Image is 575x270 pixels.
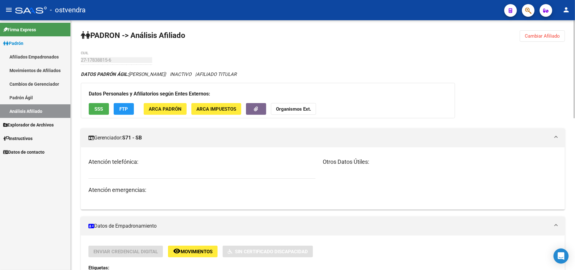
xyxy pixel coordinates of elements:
[88,246,163,257] button: Enviar Credencial Digital
[81,71,129,77] strong: DATOS PADRÓN ÁGIL:
[3,135,33,142] span: Instructivos
[323,157,558,166] h3: Otros Datos Útiles:
[5,6,13,14] mat-icon: menu
[81,71,165,77] span: [PERSON_NAME]
[520,30,565,42] button: Cambiar Afiliado
[88,223,550,230] mat-panel-title: Datos de Empadronamiento
[122,134,142,141] strong: S71 - SB
[144,103,187,115] button: ARCA Padrón
[191,103,241,115] button: ARCA Impuestos
[3,26,36,33] span: Firma Express
[276,106,311,112] strong: Organismos Ext.
[89,89,447,98] h3: Datos Personales y Afiliatorios según Entes Externos:
[120,106,128,112] span: FTP
[196,106,236,112] span: ARCA Impuestos
[81,71,237,77] i: | INACTIVO |
[235,249,308,255] span: Sin Certificado Discapacidad
[181,249,213,255] span: Movimientos
[114,103,134,115] button: FTP
[93,249,158,255] span: Enviar Credencial Digital
[81,31,185,40] strong: PADRON -> Análisis Afiliado
[149,106,182,112] span: ARCA Padrón
[271,103,316,115] button: Organismos Ext.
[88,186,315,194] h3: Atención emergencias:
[223,246,313,257] button: Sin Certificado Discapacidad
[173,247,181,255] mat-icon: remove_red_eye
[50,3,86,17] span: - ostvendra
[88,134,550,141] mat-panel-title: Gerenciador:
[3,121,54,128] span: Explorador de Archivos
[3,149,45,156] span: Datos de contacto
[81,128,565,147] mat-expansion-panel-header: Gerenciador:S71 - SB
[3,40,23,47] span: Padrón
[95,106,103,112] span: SSS
[562,6,570,14] mat-icon: person
[89,103,109,115] button: SSS
[81,217,565,236] mat-expansion-panel-header: Datos de Empadronamiento
[88,157,315,166] h3: Atención telefónica:
[196,71,237,77] span: AFILIADO TITULAR
[554,249,569,264] div: Open Intercom Messenger
[168,246,218,257] button: Movimientos
[525,33,560,39] span: Cambiar Afiliado
[81,147,565,210] div: Gerenciador:S71 - SB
